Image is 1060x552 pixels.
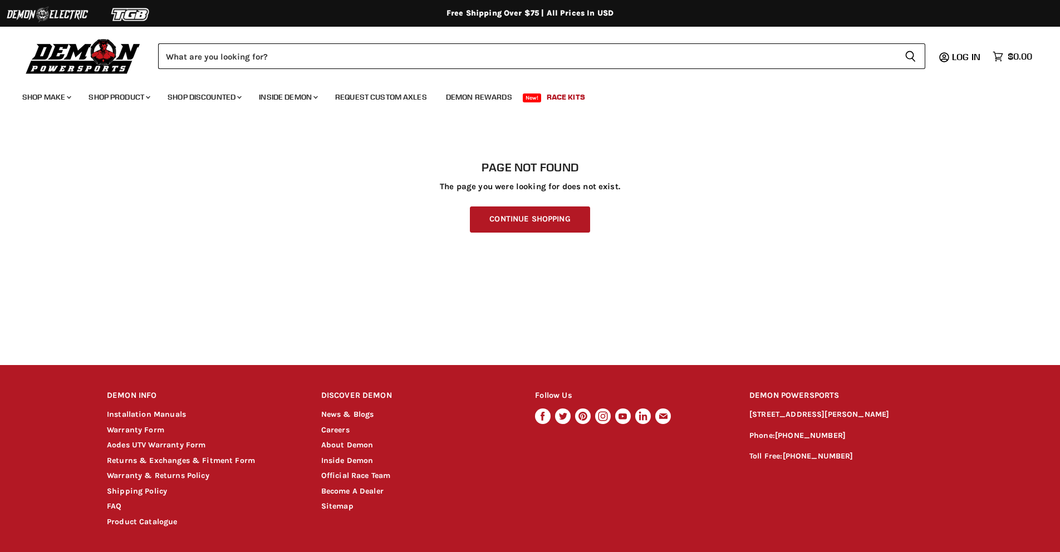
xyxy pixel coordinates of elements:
[89,4,173,25] img: TGB Logo 2
[107,410,186,419] a: Installation Manuals
[159,86,248,109] a: Shop Discounted
[158,43,925,69] form: Product
[523,93,542,102] span: New!
[749,450,953,463] p: Toll Free:
[107,456,255,465] a: Returns & Exchanges & Fitment Form
[749,408,953,421] p: [STREET_ADDRESS][PERSON_NAME]
[952,51,980,62] span: Log in
[107,486,167,496] a: Shipping Policy
[775,431,846,440] a: [PHONE_NUMBER]
[85,8,975,18] div: Free Shipping Over $75 | All Prices In USD
[321,456,374,465] a: Inside Demon
[107,517,178,526] a: Product Catalogue
[327,86,435,109] a: Request Custom Axles
[321,383,514,409] h2: DISCOVER DEMON
[783,451,853,461] a: [PHONE_NUMBER]
[107,501,121,511] a: FAQ
[14,81,1029,109] ul: Main menu
[80,86,157,109] a: Shop Product
[107,161,953,174] h1: Page not found
[6,4,89,25] img: Demon Electric Logo 2
[538,86,593,109] a: Race Kits
[321,486,384,496] a: Become A Dealer
[321,410,374,419] a: News & Blogs
[158,43,896,69] input: Search
[14,86,78,109] a: Shop Make
[107,471,209,480] a: Warranty & Returns Policy
[107,383,300,409] h2: DEMON INFO
[535,383,728,409] h2: Follow Us
[470,206,590,233] a: Continue Shopping
[947,52,987,62] a: Log in
[251,86,325,109] a: Inside Demon
[438,86,521,109] a: Demon Rewards
[321,501,354,511] a: Sitemap
[107,182,953,191] p: The page you were looking for does not exist.
[22,36,144,76] img: Demon Powersports
[896,43,925,69] button: Search
[107,440,205,450] a: Aodes UTV Warranty Form
[321,471,391,480] a: Official Race Team
[987,48,1038,65] a: $0.00
[749,383,953,409] h2: DEMON POWERSPORTS
[321,425,350,435] a: Careers
[749,430,953,442] p: Phone:
[107,425,164,435] a: Warranty Form
[321,440,374,450] a: About Demon
[1008,51,1032,62] span: $0.00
